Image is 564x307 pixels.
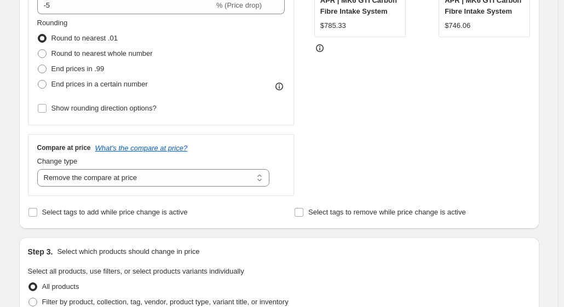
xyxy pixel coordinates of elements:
div: $746.06 [445,20,470,31]
span: Show rounding direction options? [51,104,157,112]
span: All products [42,282,79,291]
span: Select tags to remove while price change is active [308,208,466,216]
p: Select which products should change in price [57,246,199,257]
span: End prices in a certain number [51,80,148,88]
span: Change type [37,157,78,165]
button: What's the compare at price? [95,144,188,152]
h2: Step 3. [28,246,53,257]
span: % (Price drop) [216,1,262,9]
div: $785.33 [320,20,346,31]
span: Filter by product, collection, tag, vendor, product type, variant title, or inventory [42,298,289,306]
span: Round to nearest whole number [51,49,153,57]
span: Select tags to add while price change is active [42,208,188,216]
span: Rounding [37,19,68,27]
span: End prices in .99 [51,65,105,73]
span: Select all products, use filters, or select products variants individually [28,267,244,275]
span: Round to nearest .01 [51,34,118,42]
h3: Compare at price [37,143,91,152]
